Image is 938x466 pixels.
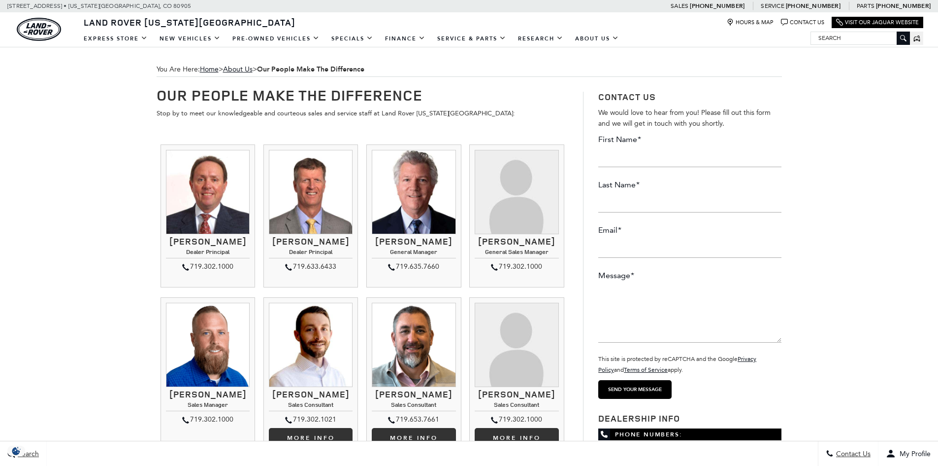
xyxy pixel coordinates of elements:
[475,237,558,247] h3: [PERSON_NAME]
[372,261,455,273] div: 719.635.7660
[269,150,353,234] img: Mike Jorgensen
[84,16,295,28] span: Land Rover [US_STATE][GEOGRAPHIC_DATA]
[598,225,621,236] label: Email
[811,32,909,44] input: Search
[78,30,625,47] nav: Main Navigation
[598,356,756,373] small: This site is protected by reCAPTCHA and the Google and apply.
[598,270,634,281] label: Message
[896,450,931,458] span: My Profile
[372,150,455,234] img: Ray Reilly
[475,401,558,411] h4: Sales Consultant
[598,380,672,399] input: Send your message
[431,30,512,47] a: Service & Parts
[269,390,353,399] h3: [PERSON_NAME]
[157,87,569,103] h1: Our People Make The Difference
[78,16,301,28] a: Land Rover [US_STATE][GEOGRAPHIC_DATA]
[325,30,379,47] a: Specials
[154,30,226,47] a: New Vehicles
[223,65,364,73] span: >
[690,2,744,10] a: [PHONE_NUMBER]
[475,390,558,399] h3: [PERSON_NAME]
[7,2,191,9] a: [STREET_ADDRESS] • [US_STATE][GEOGRAPHIC_DATA], CO 80905
[5,446,28,456] section: Click to Open Cookie Consent Modal
[475,414,558,426] div: 719.302.1000
[166,261,250,273] div: 719.302.1000
[598,429,781,440] span: Phone Numbers:
[269,303,353,387] img: Kevin Heim
[223,65,253,73] a: About Us
[781,19,824,26] a: Contact Us
[166,237,250,247] h3: [PERSON_NAME]
[166,150,250,234] img: Thom Buckley
[78,30,154,47] a: EXPRESS STORE
[372,390,455,399] h3: [PERSON_NAME]
[257,65,364,74] strong: Our People Make The Difference
[836,19,919,26] a: Visit Our Jaguar Website
[166,303,250,387] img: Jesse Lyon
[17,18,61,41] img: Land Rover
[157,62,782,77] span: You Are Here:
[379,30,431,47] a: Finance
[598,134,641,145] label: First Name
[269,401,353,411] h4: Sales Consultant
[269,249,353,258] h4: Dealer Principal
[269,428,353,448] a: More Info
[475,428,558,448] a: More info
[727,19,774,26] a: Hours & Map
[200,65,219,73] a: Home
[269,261,353,273] div: 719.633.6433
[157,62,782,77] div: Breadcrumbs
[166,390,250,399] h3: [PERSON_NAME]
[269,237,353,247] h3: [PERSON_NAME]
[166,249,250,258] h4: Dealer Principal
[857,2,874,9] span: Parts
[372,401,455,411] h4: Sales Consultant
[598,92,781,103] h3: Contact Us
[878,441,938,466] button: Open user profile menu
[475,261,558,273] div: 719.302.1000
[372,414,455,426] div: 719.653.7661
[475,249,558,258] h4: General Sales Manager
[166,401,250,411] h4: Sales Manager
[157,108,569,119] p: Stop by to meet our knowledgeable and courteous sales and service staff at Land Rover [US_STATE][...
[569,30,625,47] a: About Us
[598,179,640,190] label: Last Name
[834,450,871,458] span: Contact Us
[624,366,668,373] a: Terms of Service
[372,249,455,258] h4: General Manager
[512,30,569,47] a: Research
[372,303,455,387] img: Trebor Alvord
[598,108,771,128] span: We would love to hear from you! Please fill out this form and we will get in touch with you shortly.
[372,237,455,247] h3: [PERSON_NAME]
[269,414,353,426] div: 719.302.1021
[200,65,364,73] span: >
[761,2,784,9] span: Service
[475,303,558,387] img: Gracie Dean
[876,2,931,10] a: [PHONE_NUMBER]
[17,18,61,41] a: land-rover
[786,2,841,10] a: [PHONE_NUMBER]
[226,30,325,47] a: Pre-Owned Vehicles
[475,150,558,234] img: Kimberley Zacharias
[166,414,250,426] div: 719.302.1000
[5,446,28,456] img: Opt-Out Icon
[671,2,688,9] span: Sales
[598,414,781,424] h3: Dealership Info
[372,428,455,448] a: More info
